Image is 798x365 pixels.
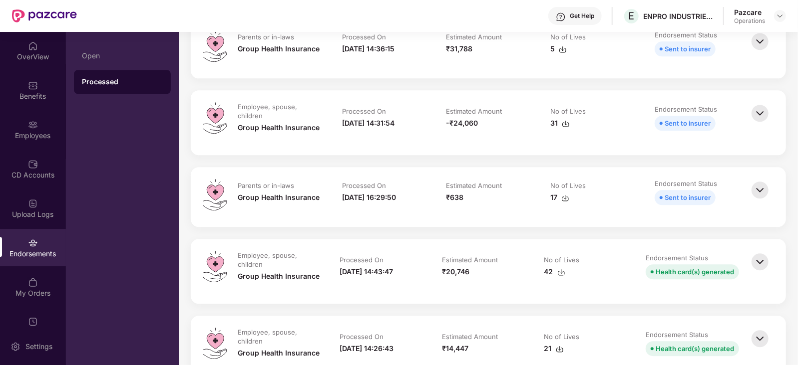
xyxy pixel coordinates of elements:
img: svg+xml;base64,PHN2ZyBpZD0iVXBsb2FkX0xvZ3MiIGRhdGEtbmFtZT0iVXBsb2FkIExvZ3MiIHhtbG5zPSJodHRwOi8vd3... [28,198,38,208]
div: -₹24,060 [446,118,478,129]
div: Health card(s) generated [656,343,734,354]
div: ₹31,788 [446,43,473,54]
div: Employee, spouse, children [238,102,320,120]
div: Estimated Amount [446,107,502,116]
div: Operations [734,17,765,25]
div: ENPRO INDUSTRIES PVT LTD [643,11,713,21]
img: svg+xml;base64,PHN2ZyBpZD0iRHJvcGRvd24tMzJ4MzIiIHhtbG5zPSJodHRwOi8vd3d3LnczLm9yZy8yMDAwL3N2ZyIgd2... [776,12,784,20]
div: Employee, spouse, children [238,328,318,346]
img: svg+xml;base64,PHN2ZyBpZD0iU2V0dGluZy0yMHgyMCIgeG1sbnM9Imh0dHA6Ly93d3cudzMub3JnLzIwMDAvc3ZnIiB3aW... [10,342,20,352]
img: svg+xml;base64,PHN2ZyBpZD0iTXlfT3JkZXJzIiBkYXRhLW5hbWU9Ik15IE9yZGVycyIgeG1sbnM9Imh0dHA6Ly93d3cudz... [28,277,38,287]
div: ₹14,447 [442,343,468,354]
div: Get Help [570,12,594,20]
div: Estimated Amount [442,255,498,264]
div: Settings [22,342,55,352]
img: svg+xml;base64,PHN2ZyBpZD0iRW1wbG95ZWVzIiB4bWxucz0iaHR0cDovL3d3dy53My5vcmcvMjAwMC9zdmciIHdpZHRoPS... [28,120,38,130]
div: Group Health Insurance [238,192,320,203]
img: svg+xml;base64,PHN2ZyBpZD0iSGVscC0zMngzMiIgeG1sbnM9Imh0dHA6Ly93d3cudzMub3JnLzIwMDAvc3ZnIiB3aWR0aD... [556,12,566,22]
div: Parents or in-laws [238,181,294,190]
div: No of Lives [550,181,586,190]
img: svg+xml;base64,PHN2ZyB4bWxucz0iaHR0cDovL3d3dy53My5vcmcvMjAwMC9zdmciIHdpZHRoPSI0OS4zMiIgaGVpZ2h0PS... [203,30,227,62]
div: Employee, spouse, children [238,251,318,269]
img: svg+xml;base64,PHN2ZyB4bWxucz0iaHR0cDovL3d3dy53My5vcmcvMjAwMC9zdmciIHdpZHRoPSI0OS4zMiIgaGVpZ2h0PS... [203,251,227,282]
img: svg+xml;base64,PHN2ZyBpZD0iVXBkYXRlZCIgeG1sbnM9Imh0dHA6Ly93d3cudzMub3JnLzIwMDAvc3ZnIiB3aWR0aD0iMj... [28,317,38,327]
div: Processed On [342,32,386,41]
div: 31 [550,118,570,129]
img: svg+xml;base64,PHN2ZyBpZD0iSG9tZSIgeG1sbnM9Imh0dHA6Ly93d3cudzMub3JnLzIwMDAvc3ZnIiB3aWR0aD0iMjAiIG... [28,41,38,51]
div: 5 [550,43,567,54]
div: ₹638 [446,192,464,203]
img: svg+xml;base64,PHN2ZyBpZD0iQmFjay0zMngzMiIgeG1sbnM9Imh0dHA6Ly93d3cudzMub3JnLzIwMDAvc3ZnIiB3aWR0aD... [749,179,771,201]
img: svg+xml;base64,PHN2ZyB4bWxucz0iaHR0cDovL3d3dy53My5vcmcvMjAwMC9zdmciIHdpZHRoPSI0OS4zMiIgaGVpZ2h0PS... [203,179,227,210]
div: [DATE] 14:26:43 [340,343,394,354]
div: 42 [544,266,565,277]
img: svg+xml;base64,PHN2ZyBpZD0iRG93bmxvYWQtMzJ4MzIiIHhtbG5zPSJodHRwOi8vd3d3LnczLm9yZy8yMDAwL3N2ZyIgd2... [557,268,565,276]
div: Endorsement Status [655,30,717,39]
span: E [629,10,635,22]
div: [DATE] 14:43:47 [340,266,394,277]
div: Pazcare [734,7,765,17]
div: No of Lives [544,332,580,341]
img: svg+xml;base64,PHN2ZyB4bWxucz0iaHR0cDovL3d3dy53My5vcmcvMjAwMC9zdmciIHdpZHRoPSI0OS4zMiIgaGVpZ2h0PS... [203,102,227,134]
div: Sent to insurer [665,43,711,54]
img: svg+xml;base64,PHN2ZyBpZD0iRG93bmxvYWQtMzJ4MzIiIHhtbG5zPSJodHRwOi8vd3d3LnczLm9yZy8yMDAwL3N2ZyIgd2... [561,194,569,202]
div: Health card(s) generated [656,266,734,277]
img: svg+xml;base64,PHN2ZyBpZD0iQmFjay0zMngzMiIgeG1sbnM9Imh0dHA6Ly93d3cudzMub3JnLzIwMDAvc3ZnIiB3aWR0aD... [749,102,771,124]
div: Group Health Insurance [238,271,320,282]
div: Open [82,52,163,60]
div: Group Health Insurance [238,122,320,133]
div: Parents or in-laws [238,32,294,41]
div: [DATE] 14:36:15 [342,43,395,54]
div: 21 [544,343,564,354]
div: No of Lives [544,255,580,264]
img: svg+xml;base64,PHN2ZyB4bWxucz0iaHR0cDovL3d3dy53My5vcmcvMjAwMC9zdmciIHdpZHRoPSI0OS4zMiIgaGVpZ2h0PS... [203,328,227,359]
div: Sent to insurer [665,118,711,129]
div: 17 [550,192,569,203]
div: Endorsement Status [655,179,717,188]
div: [DATE] 16:29:50 [342,192,396,203]
div: Processed On [340,332,384,341]
img: svg+xml;base64,PHN2ZyBpZD0iQ0RfQWNjb3VudHMiIGRhdGEtbmFtZT0iQ0QgQWNjb3VudHMiIHhtbG5zPSJodHRwOi8vd3... [28,159,38,169]
div: Sent to insurer [665,192,711,203]
div: Estimated Amount [446,181,502,190]
div: No of Lives [550,107,586,116]
img: svg+xml;base64,PHN2ZyBpZD0iQmFjay0zMngzMiIgeG1sbnM9Imh0dHA6Ly93d3cudzMub3JnLzIwMDAvc3ZnIiB3aWR0aD... [749,251,771,273]
div: Estimated Amount [442,332,498,341]
div: Processed [82,77,163,87]
img: svg+xml;base64,PHN2ZyBpZD0iQmVuZWZpdHMiIHhtbG5zPSJodHRwOi8vd3d3LnczLm9yZy8yMDAwL3N2ZyIgd2lkdGg9Ij... [28,80,38,90]
img: svg+xml;base64,PHN2ZyBpZD0iRG93bmxvYWQtMzJ4MzIiIHhtbG5zPSJodHRwOi8vd3d3LnczLm9yZy8yMDAwL3N2ZyIgd2... [559,45,567,53]
div: Group Health Insurance [238,43,320,54]
div: Processed On [340,255,384,264]
img: svg+xml;base64,PHN2ZyBpZD0iQmFjay0zMngzMiIgeG1sbnM9Imh0dHA6Ly93d3cudzMub3JnLzIwMDAvc3ZnIiB3aWR0aD... [749,328,771,350]
div: Endorsement Status [646,330,708,339]
div: [DATE] 14:31:54 [342,118,395,129]
img: svg+xml;base64,PHN2ZyBpZD0iRG93bmxvYWQtMzJ4MzIiIHhtbG5zPSJodHRwOi8vd3d3LnczLm9yZy8yMDAwL3N2ZyIgd2... [562,120,570,128]
div: No of Lives [550,32,586,41]
div: Estimated Amount [446,32,502,41]
img: svg+xml;base64,PHN2ZyBpZD0iRW5kb3JzZW1lbnRzIiB4bWxucz0iaHR0cDovL3d3dy53My5vcmcvMjAwMC9zdmciIHdpZH... [28,238,38,248]
div: Processed On [342,107,386,116]
div: Endorsement Status [655,105,717,114]
div: Endorsement Status [646,253,708,262]
div: ₹20,746 [442,266,469,277]
div: Processed On [342,181,386,190]
div: Group Health Insurance [238,348,320,359]
img: svg+xml;base64,PHN2ZyBpZD0iQmFjay0zMngzMiIgeG1sbnM9Imh0dHA6Ly93d3cudzMub3JnLzIwMDAvc3ZnIiB3aWR0aD... [749,30,771,52]
img: New Pazcare Logo [12,9,77,22]
img: svg+xml;base64,PHN2ZyBpZD0iRG93bmxvYWQtMzJ4MzIiIHhtbG5zPSJodHRwOi8vd3d3LnczLm9yZy8yMDAwL3N2ZyIgd2... [556,345,564,353]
